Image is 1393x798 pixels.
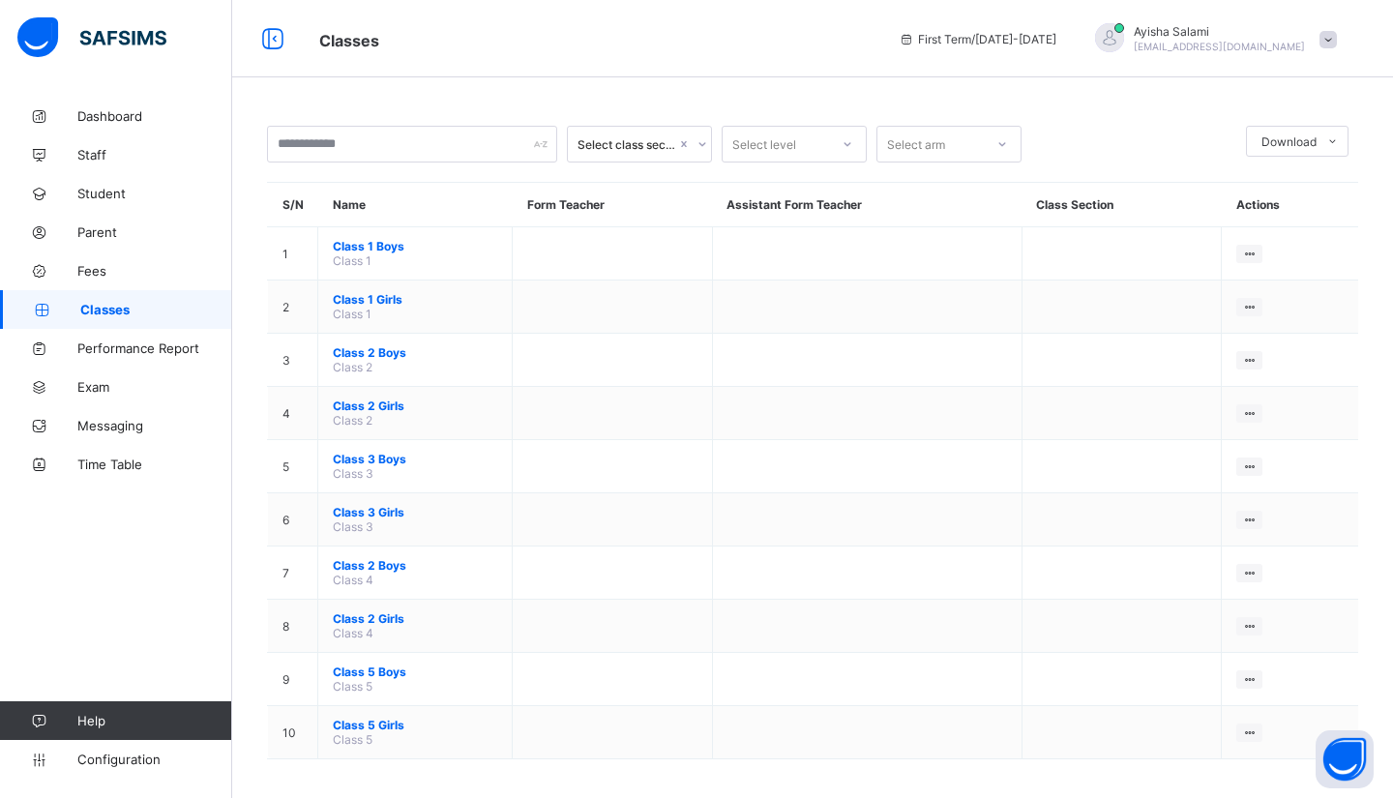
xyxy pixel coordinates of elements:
[1134,24,1305,39] span: Ayisha Salami
[1076,23,1347,55] div: Ayisha Salami
[268,600,318,653] td: 8
[333,665,497,679] span: Class 5 Boys
[1261,134,1317,149] span: Download
[77,224,232,240] span: Parent
[333,718,497,732] span: Class 5 Girls
[268,334,318,387] td: 3
[268,653,318,706] td: 9
[513,183,713,227] th: Form Teacher
[77,147,232,163] span: Staff
[319,31,379,50] span: Classes
[887,126,945,163] div: Select arm
[318,183,513,227] th: Name
[268,387,318,440] td: 4
[77,340,232,356] span: Performance Report
[1316,730,1374,788] button: Open asap
[333,679,372,694] span: Class 5
[268,281,318,334] td: 2
[333,519,373,534] span: Class 3
[77,752,231,767] span: Configuration
[899,32,1056,46] span: session/term information
[1134,41,1305,52] span: [EMAIL_ADDRESS][DOMAIN_NAME]
[333,399,497,413] span: Class 2 Girls
[732,126,796,163] div: Select level
[333,611,497,626] span: Class 2 Girls
[333,413,372,428] span: Class 2
[268,227,318,281] td: 1
[268,183,318,227] th: S/N
[77,186,232,201] span: Student
[1222,183,1358,227] th: Actions
[333,239,497,253] span: Class 1 Boys
[77,379,232,395] span: Exam
[333,732,372,747] span: Class 5
[333,558,497,573] span: Class 2 Boys
[333,345,497,360] span: Class 2 Boys
[333,307,371,321] span: Class 1
[333,452,497,466] span: Class 3 Boys
[333,253,371,268] span: Class 1
[77,457,232,472] span: Time Table
[1022,183,1222,227] th: Class Section
[77,108,232,124] span: Dashboard
[77,713,231,728] span: Help
[712,183,1022,227] th: Assistant Form Teacher
[17,17,166,58] img: safsims
[333,292,497,307] span: Class 1 Girls
[77,418,232,433] span: Messaging
[268,440,318,493] td: 5
[268,706,318,759] td: 10
[268,493,318,547] td: 6
[578,137,676,152] div: Select class section
[333,466,373,481] span: Class 3
[80,302,232,317] span: Classes
[333,505,497,519] span: Class 3 Girls
[333,626,373,640] span: Class 4
[333,573,373,587] span: Class 4
[333,360,372,374] span: Class 2
[268,547,318,600] td: 7
[77,263,232,279] span: Fees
